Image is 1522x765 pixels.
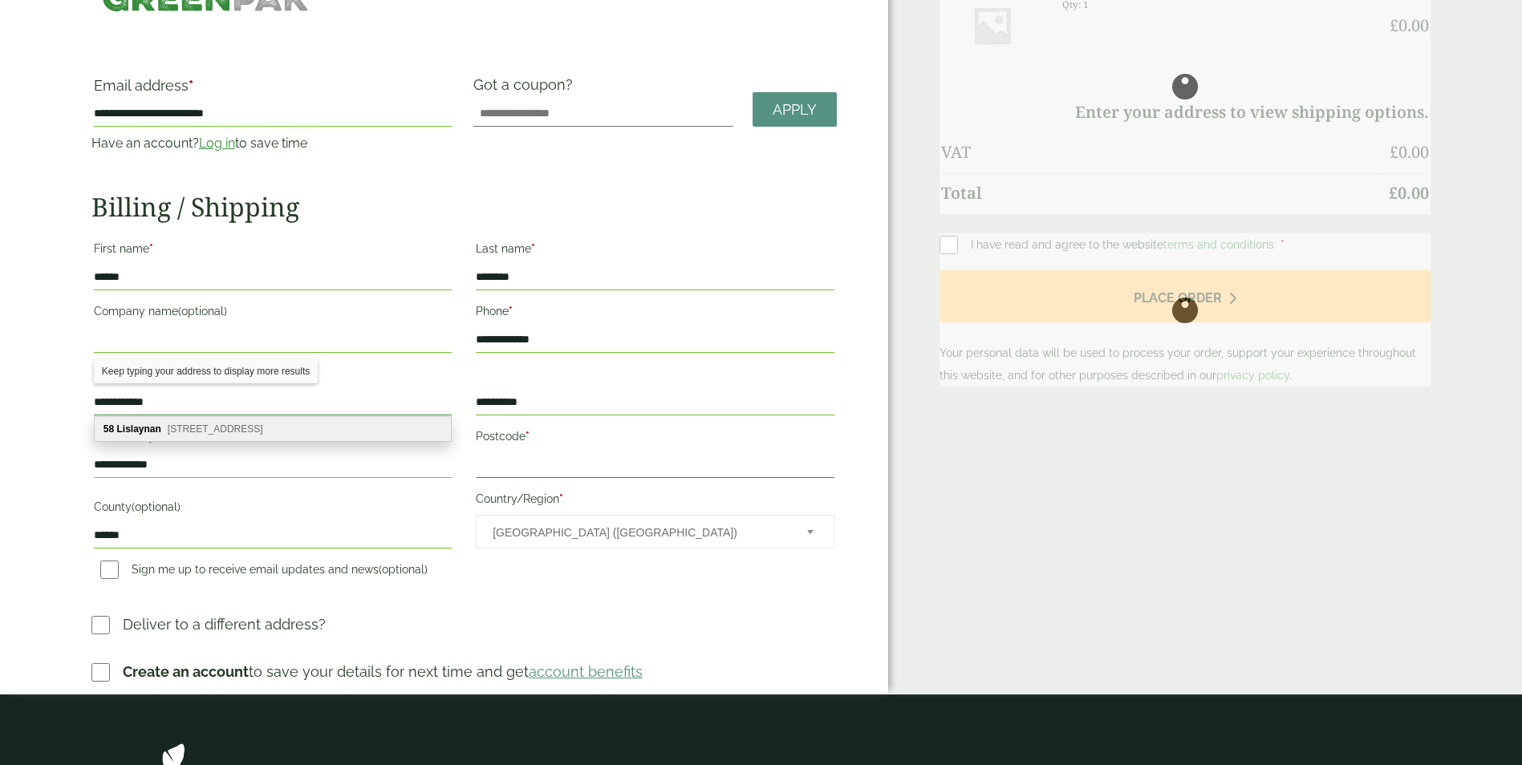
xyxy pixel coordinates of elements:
label: Phone [476,300,834,327]
abbr: required [149,242,153,255]
p: to save your details for next time and get [123,661,643,682]
p: Deliver to a different address? [123,613,326,635]
a: account benefits [529,663,643,680]
label: Company name [94,300,452,327]
b: Lislaynan [117,423,161,435]
span: Apply [773,101,817,119]
span: (optional) [178,305,227,318]
a: Apply [753,92,837,127]
label: First name [94,237,452,265]
label: Email address [94,79,452,101]
h2: Billing / Shipping [91,192,837,222]
abbr: required [509,305,513,318]
abbr: required [526,430,530,443]
label: Postcode [476,425,834,452]
abbr: required [189,77,193,94]
span: (optional) [379,563,428,576]
div: Keep typing your address to display more results [94,359,318,383]
input: Sign me up to receive email updates and news(optional) [100,561,119,579]
span: (optional) [132,500,181,513]
label: Got a coupon? [473,76,579,101]
abbr: required [531,242,535,255]
label: Country/Region [476,488,834,515]
span: Country/Region [476,515,834,548]
label: County [94,496,452,523]
abbr: required [559,492,563,505]
a: Log in [199,136,235,151]
span: United Kingdom (UK) [493,516,785,549]
div: 58 Lislaynan [95,417,451,441]
p: Have an account? to save time [91,134,454,153]
label: Last name [476,237,834,265]
b: 58 [103,423,114,435]
strong: Create an account [123,663,249,680]
label: Sign me up to receive email updates and news [94,563,434,581]
span: [STREET_ADDRESS] [168,423,263,435]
